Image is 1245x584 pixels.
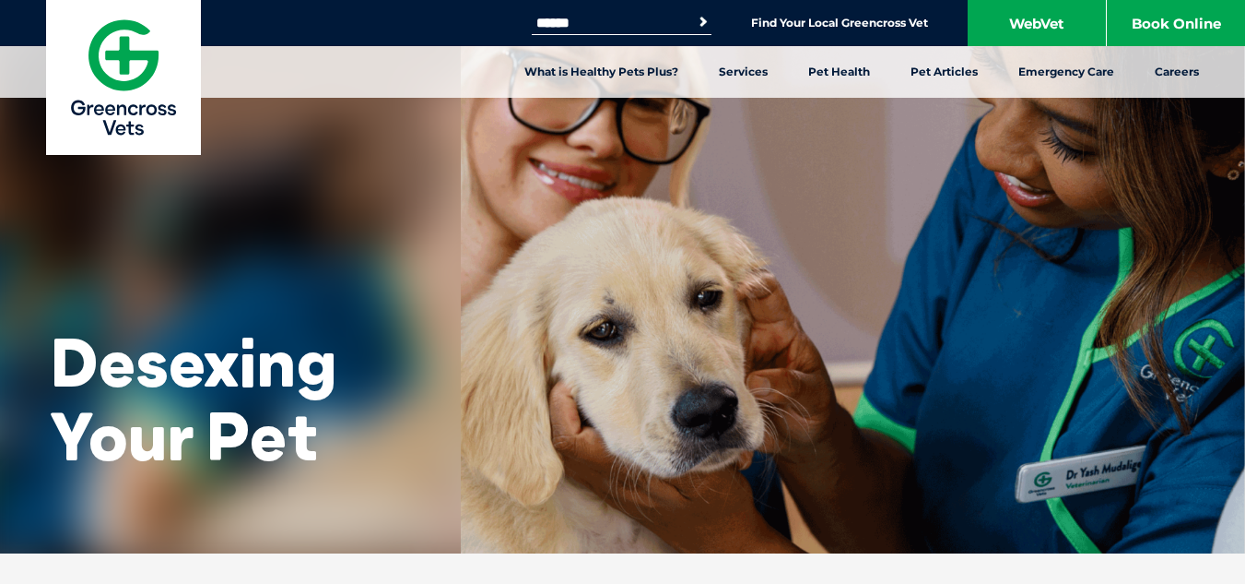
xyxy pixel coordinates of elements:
[751,16,928,30] a: Find Your Local Greencross Vet
[998,46,1134,98] a: Emergency Care
[51,326,410,471] h1: Desexing Your Pet
[1134,46,1219,98] a: Careers
[788,46,890,98] a: Pet Health
[890,46,998,98] a: Pet Articles
[504,46,699,98] a: What is Healthy Pets Plus?
[694,13,712,31] button: Search
[699,46,788,98] a: Services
